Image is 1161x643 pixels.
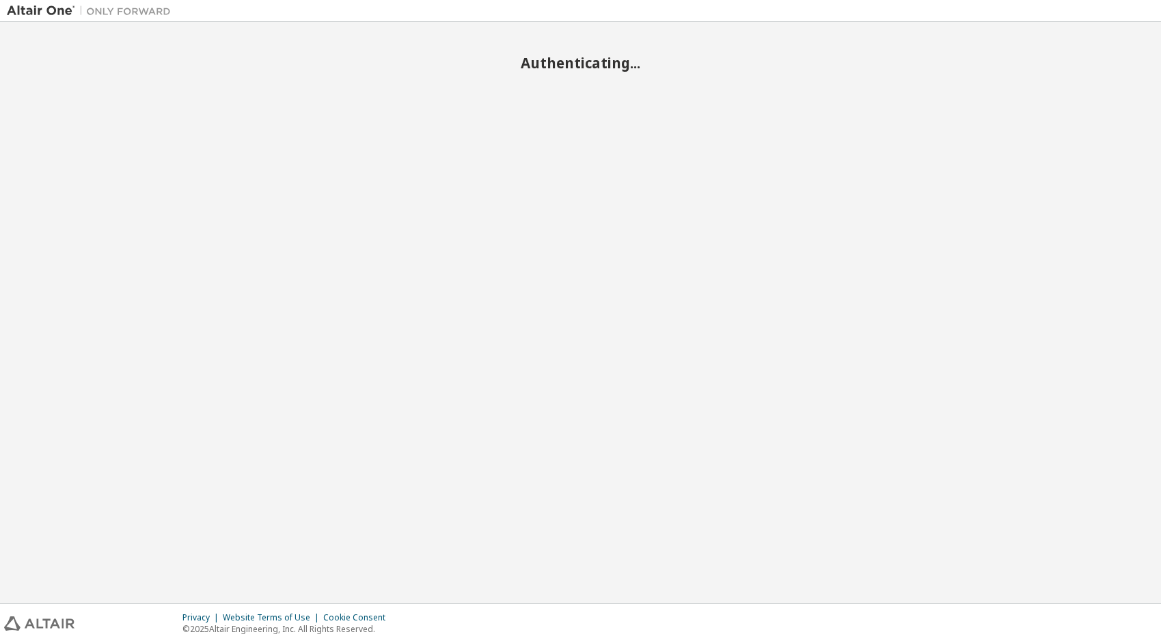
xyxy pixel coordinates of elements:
h2: Authenticating... [7,54,1154,72]
div: Cookie Consent [323,612,394,623]
p: © 2025 Altair Engineering, Inc. All Rights Reserved. [182,623,394,635]
img: Altair One [7,4,178,18]
div: Privacy [182,612,223,623]
img: altair_logo.svg [4,616,74,631]
div: Website Terms of Use [223,612,323,623]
